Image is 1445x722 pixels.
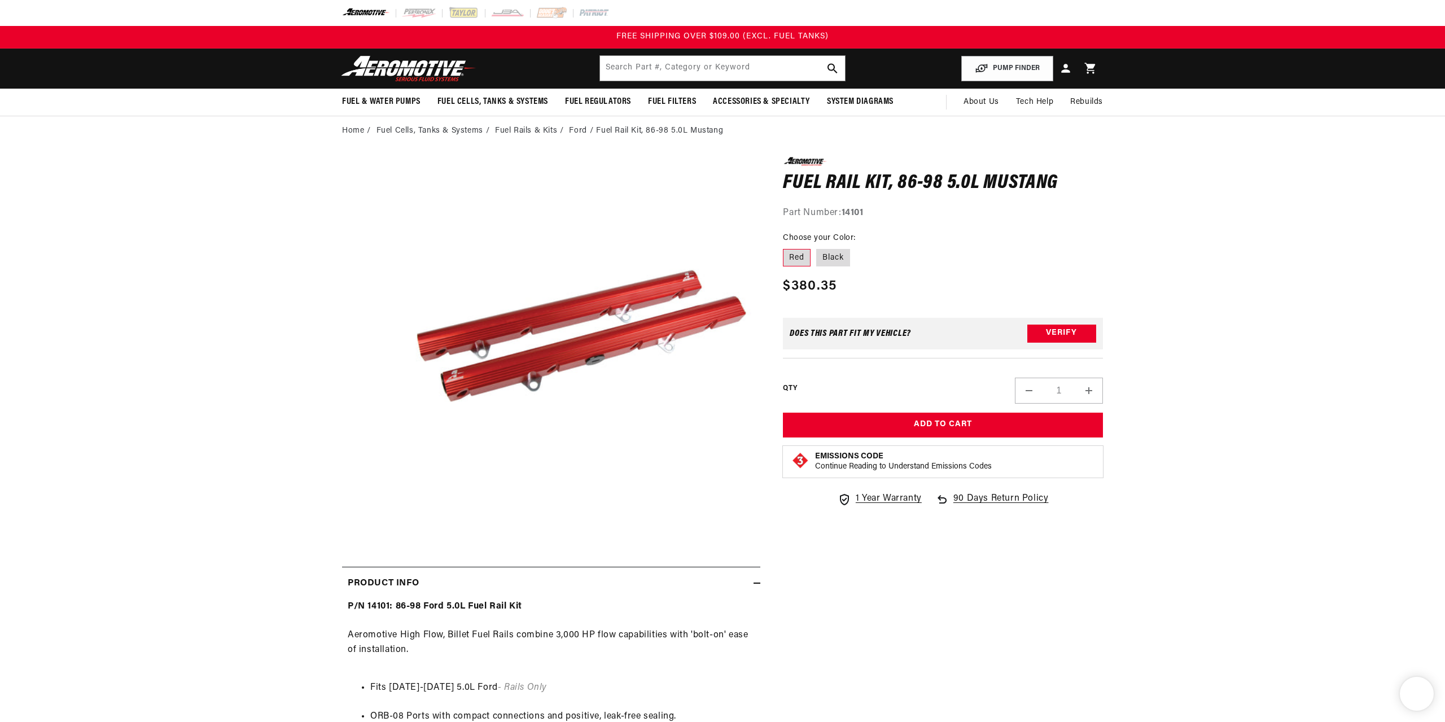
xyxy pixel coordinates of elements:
[955,89,1008,116] a: About Us
[648,96,696,108] span: Fuel Filters
[348,602,522,611] strong: P/N 14101: 86-98 Ford 5.0L Fuel Rail Kit
[961,56,1053,81] button: PUMP FINDER
[964,98,999,106] span: About Us
[429,89,557,115] summary: Fuel Cells, Tanks & Systems
[342,157,760,544] media-gallery: Gallery Viewer
[342,567,760,600] summary: Product Info
[713,96,810,108] span: Accessories & Specialty
[1062,89,1111,116] summary: Rebuilds
[1027,325,1096,343] button: Verify
[565,96,631,108] span: Fuel Regulators
[557,89,640,115] summary: Fuel Regulators
[600,56,845,81] input: Search by Part Number, Category or Keyword
[838,492,922,506] a: 1 Year Warranty
[376,125,493,137] li: Fuel Cells, Tanks & Systems
[790,329,911,338] div: Does This part fit My vehicle?
[704,89,818,115] summary: Accessories & Specialty
[437,96,548,108] span: Fuel Cells, Tanks & Systems
[596,125,723,137] li: Fuel Rail Kit, 86-98 5.0L Mustang
[342,96,421,108] span: Fuel & Water Pumps
[783,276,837,296] span: $380.35
[1070,96,1103,108] span: Rebuilds
[783,206,1103,221] div: Part Number:
[342,125,364,137] a: Home
[370,681,755,695] li: Fits [DATE]-[DATE] 5.0L Ford
[1016,96,1053,108] span: Tech Help
[842,208,864,217] strong: 14101
[783,384,797,393] label: QTY
[935,492,1049,518] a: 90 Days Return Policy
[338,55,479,82] img: Aeromotive
[783,249,811,267] label: Red
[827,96,894,108] span: System Diagrams
[495,125,557,137] a: Fuel Rails & Kits
[815,452,883,461] strong: Emissions Code
[953,492,1049,518] span: 90 Days Return Policy
[820,56,845,81] button: search button
[1008,89,1062,116] summary: Tech Help
[816,249,850,267] label: Black
[856,492,922,506] span: 1 Year Warranty
[783,232,856,244] legend: Choose your Color:
[498,683,547,692] span: - Rails Only
[815,462,992,472] p: Continue Reading to Understand Emissions Codes
[334,89,429,115] summary: Fuel & Water Pumps
[348,576,419,591] h2: Product Info
[342,125,1103,137] nav: breadcrumbs
[815,452,992,472] button: Emissions CodeContinue Reading to Understand Emissions Codes
[640,89,704,115] summary: Fuel Filters
[783,413,1103,438] button: Add to Cart
[616,32,829,41] span: FREE SHIPPING OVER $109.00 (EXCL. FUEL TANKS)
[569,125,586,137] a: Ford
[791,452,809,470] img: Emissions code
[783,174,1103,192] h1: Fuel Rail Kit, 86-98 5.0L Mustang
[818,89,902,115] summary: System Diagrams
